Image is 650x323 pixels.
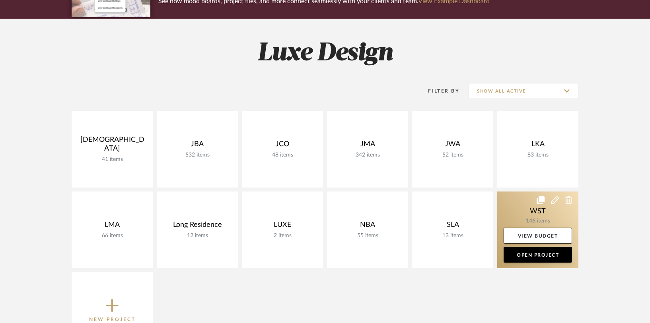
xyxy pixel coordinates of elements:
[504,247,572,263] a: Open Project
[248,232,317,239] div: 2 items
[418,232,487,239] div: 13 items
[333,140,402,152] div: JMA
[418,220,487,232] div: SLA
[248,220,317,232] div: LUXE
[78,220,146,232] div: LMA
[418,140,487,152] div: JWA
[78,156,146,163] div: 41 items
[504,140,572,152] div: LKA
[418,87,459,95] div: Filter By
[504,228,572,244] a: View Budget
[163,232,232,239] div: 12 items
[333,220,402,232] div: NBA
[163,220,232,232] div: Long Residence
[163,152,232,159] div: 532 items
[333,232,402,239] div: 55 items
[418,152,487,159] div: 52 items
[163,140,232,152] div: JBA
[78,232,146,239] div: 66 items
[78,135,146,156] div: [DEMOGRAPHIC_DATA]
[333,152,402,159] div: 342 items
[39,39,611,68] h2: Luxe Design
[504,152,572,159] div: 83 items
[248,140,317,152] div: JCO
[248,152,317,159] div: 48 items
